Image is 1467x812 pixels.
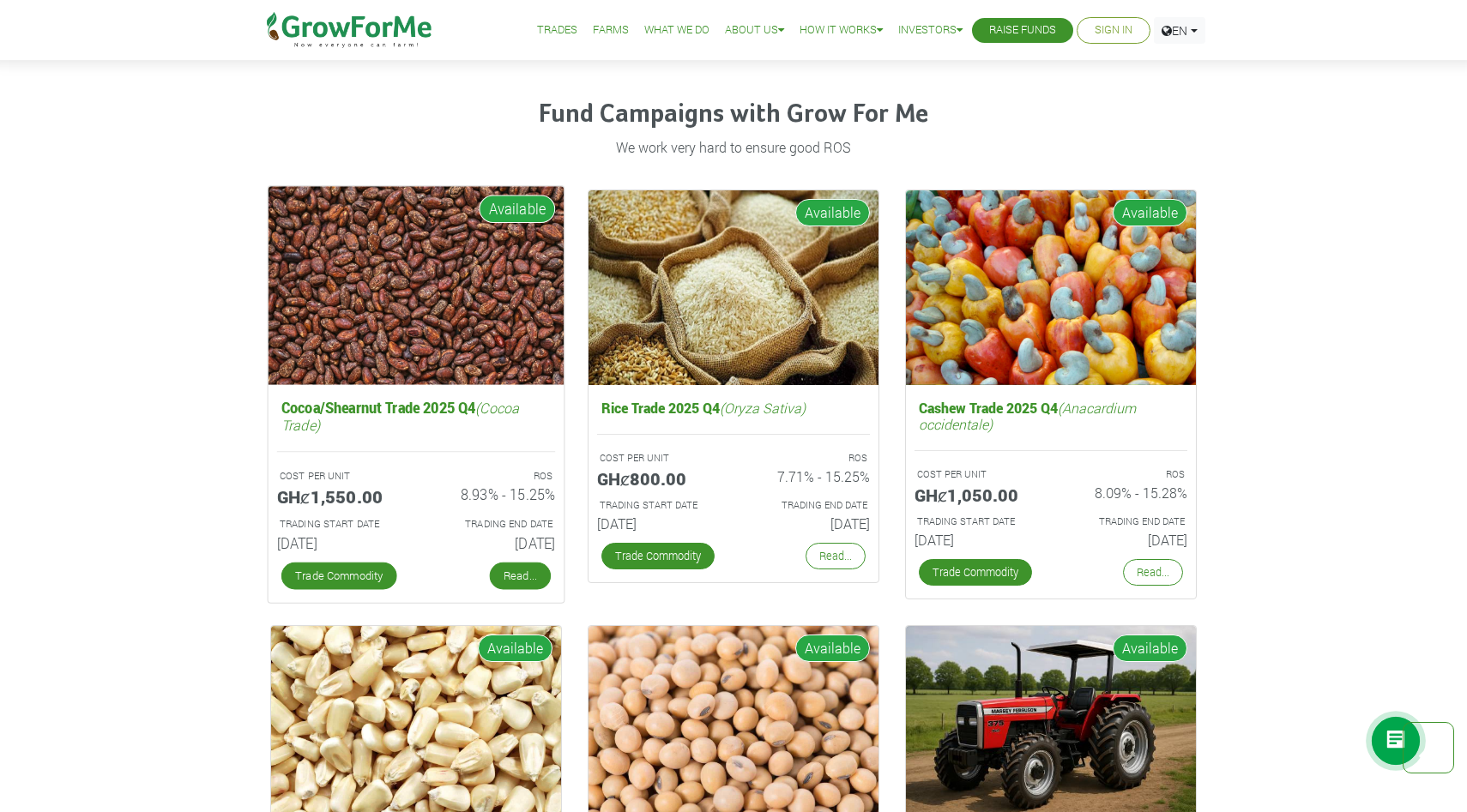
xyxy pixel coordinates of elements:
[479,195,555,224] span: Available
[806,543,866,569] a: Read...
[490,562,551,590] a: Read...
[280,517,401,532] p: Estimated Trading Start Date
[989,21,1056,39] a: Raise Funds
[1066,514,1185,529] p: Estimated Trading End Date
[746,515,870,532] h6: [DATE]
[270,99,1197,130] h4: Fund Campaigns with Grow For Me
[906,190,1196,385] img: growforme image
[1066,467,1185,482] p: ROS
[720,399,806,417] i: (Oryza Sativa)
[277,486,403,507] h5: GHȼ1,550.00
[593,21,629,39] a: Farms
[601,543,715,569] a: Trade Commodity
[917,467,1035,482] p: COST PER UNIT
[915,532,1038,548] h6: [DATE]
[795,199,870,226] span: Available
[429,534,555,551] h6: [DATE]
[277,534,403,551] h6: [DATE]
[795,635,870,662] span: Available
[917,514,1035,529] p: Estimated Trading Start Date
[429,486,555,503] h6: 8.93% - 15.25%
[600,451,718,466] p: COST PER UNIT
[1064,532,1187,548] h6: [DATE]
[432,469,552,484] p: ROS
[915,395,1187,436] h5: Cashew Trade 2025 Q4
[280,469,401,484] p: COST PER UNIT
[597,395,870,420] h5: Rice Trade 2025 Q4
[537,21,577,39] a: Trades
[432,517,552,532] p: Estimated Trading End Date
[746,468,870,484] h6: 7.71% - 15.25%
[915,484,1038,505] h5: GHȼ1,050.00
[589,190,878,385] img: growforme image
[898,21,963,39] a: Investors
[749,498,867,513] p: Estimated Trading End Date
[919,559,1032,586] a: Trade Commodity
[600,498,718,513] p: Estimated Trading Start Date
[273,137,1194,158] p: We work very hard to ensure good ROS
[1154,17,1205,44] a: EN
[725,21,784,39] a: About Us
[919,399,1136,433] i: (Anacardium occidentale)
[269,186,564,384] img: growforme image
[1123,559,1183,586] a: Read...
[749,451,867,466] p: ROS
[1113,635,1187,662] span: Available
[800,21,883,39] a: How it Works
[1113,199,1187,226] span: Available
[281,399,519,434] i: (Cocoa Trade)
[277,395,555,437] h5: Cocoa/Shearnut Trade 2025 Q4
[281,562,397,590] a: Trade Commodity
[478,635,552,662] span: Available
[597,468,721,489] h5: GHȼ800.00
[1095,21,1132,39] a: Sign In
[597,515,721,532] h6: [DATE]
[644,21,709,39] a: What We Do
[1064,484,1187,501] h6: 8.09% - 15.28%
